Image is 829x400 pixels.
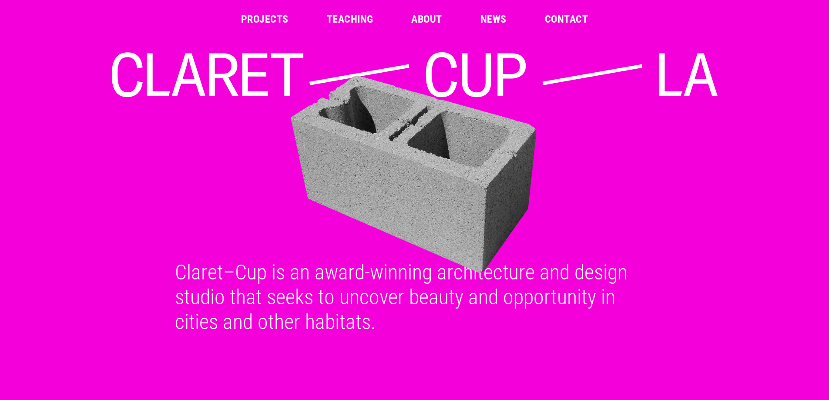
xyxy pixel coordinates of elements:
[108,74,721,275] img: Cinder block
[545,14,588,24] a: Contact
[411,14,442,24] a: About
[241,14,588,24] nav: Main Menu
[241,14,289,24] a: Projects
[327,14,373,24] a: Teaching
[164,260,665,334] div: Claret–Cup is an award-winning architecture and design studio that seeks to uncover beauty and op...
[480,14,507,24] a: News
